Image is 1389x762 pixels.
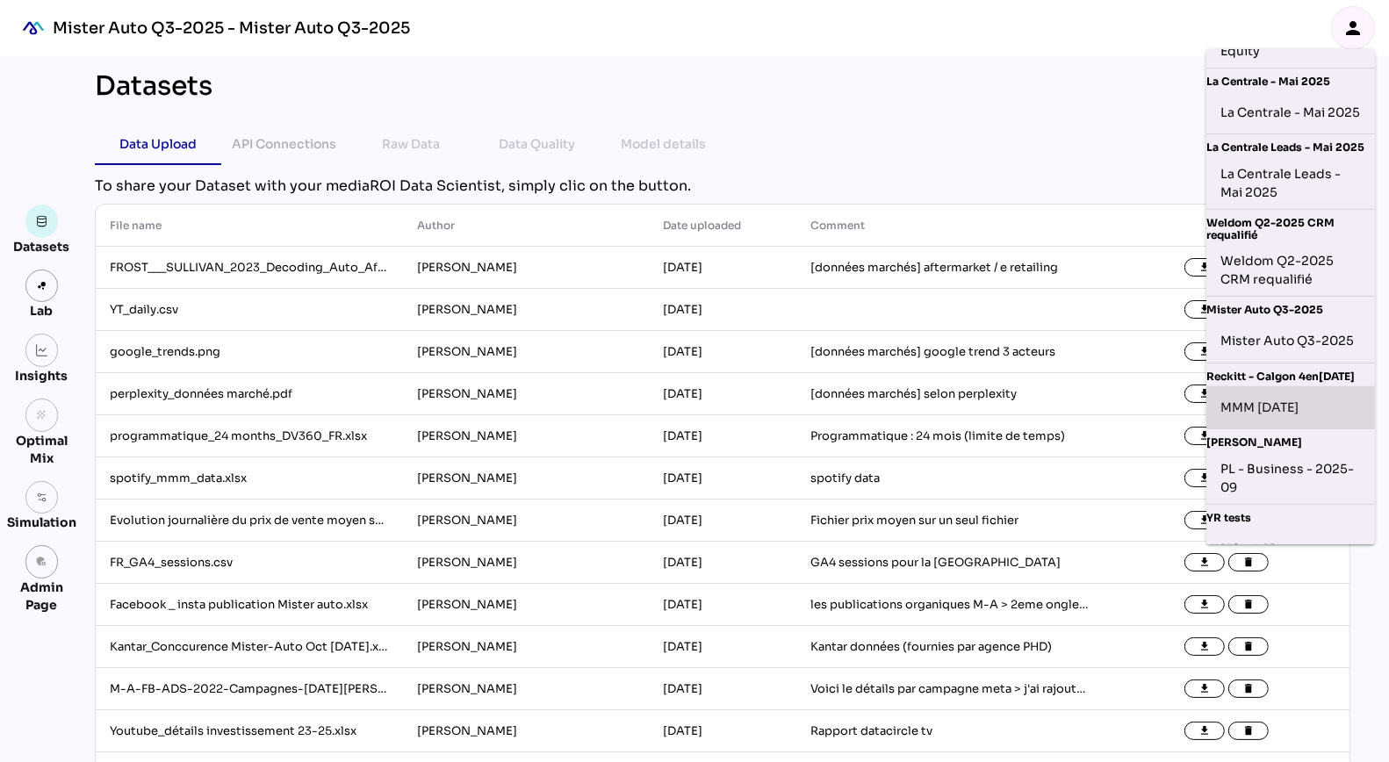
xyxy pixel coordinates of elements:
[796,542,1104,584] td: GA4 sessions pour la [GEOGRAPHIC_DATA]
[1206,134,1375,157] div: La Centrale Leads - Mai 2025
[96,331,403,373] td: google_trends.png
[14,9,53,47] div: mediaROI
[1220,535,1361,563] div: NC trial 1
[796,331,1104,373] td: [données marchés] google trend 3 acteurs
[1242,557,1255,569] i: delete
[796,205,1104,247] th: Comment
[16,367,68,385] div: Insights
[96,710,403,752] td: Youtube_détails investissement 23-25.xlsx
[649,668,796,710] td: [DATE]
[649,247,796,289] td: [DATE]
[1206,363,1375,386] div: Reckitt - Calgon 4en[DATE]
[36,215,48,227] img: data.svg
[1220,98,1361,126] div: La Centrale - Mai 2025
[796,373,1104,415] td: [données marchés] selon perplexity
[1206,297,1375,320] div: Mister Auto Q3-2025
[96,584,403,626] td: Facebook _ insta publication Mister auto.xlsx
[96,668,403,710] td: M-A-FB-ADS-2022-Campagnes-[DATE][PERSON_NAME]-[DATE] (1).xlsx
[1198,388,1211,400] i: file_download
[622,133,707,155] div: Model details
[95,70,212,102] div: Datasets
[403,289,649,331] td: [PERSON_NAME]
[403,668,649,710] td: [PERSON_NAME]
[53,18,410,39] div: Mister Auto Q3-2025 - Mister Auto Q3-2025
[1206,210,1375,246] div: Weldom Q2-2025 CRM requalifié
[1206,505,1375,528] div: YR tests
[403,710,649,752] td: [PERSON_NAME]
[1198,725,1211,737] i: file_download
[1242,641,1255,653] i: delete
[649,415,796,457] td: [DATE]
[1198,304,1211,316] i: file_download
[649,457,796,500] td: [DATE]
[1206,429,1375,452] div: [PERSON_NAME]
[1242,725,1255,737] i: delete
[403,205,649,247] th: Author
[649,542,796,584] td: [DATE]
[649,289,796,331] td: [DATE]
[23,302,61,320] div: Lab
[1198,514,1211,527] i: file_download
[796,626,1104,668] td: Kantar données (fournies par agence PHD)
[1220,165,1361,202] div: La Centrale Leads - Mai 2025
[95,176,1350,197] div: To share your Dataset with your mediaROI Data Scientist, simply clic on the button.
[796,710,1104,752] td: Rapport datacircle tv
[649,500,796,542] td: [DATE]
[796,247,1104,289] td: [données marchés] aftermarket / e retailing
[1220,252,1361,289] div: Weldom Q2-2025 CRM requalifié
[796,457,1104,500] td: spotify data
[796,500,1104,542] td: Fichier prix moyen sur un seul fichier
[96,205,403,247] th: File name
[796,415,1104,457] td: Programmatique : 24 mois (limite de temps)
[1198,346,1211,358] i: file_download
[1104,205,1349,247] th: Actions
[403,584,649,626] td: [PERSON_NAME]
[96,289,403,331] td: YT_daily.csv
[1220,327,1361,356] div: Mister Auto Q3-2025
[403,500,649,542] td: [PERSON_NAME]
[1198,641,1211,653] i: file_download
[403,373,649,415] td: [PERSON_NAME]
[96,500,403,542] td: Evolution journalière du prix de vente moyen sur FR Avril 2023.csv
[796,668,1104,710] td: Voici le détails par campagne meta > j'ai rajouté le type de campagne en colonne et aussi les dat...
[1242,683,1255,695] i: delete
[403,247,649,289] td: [PERSON_NAME]
[96,626,403,668] td: Kantar_Conccurence Mister-Auto Oct [DATE].xlsx
[36,492,48,504] img: settings.svg
[382,133,440,155] div: Raw Data
[1198,599,1211,611] i: file_download
[96,247,403,289] td: FROST___SULLIVAN_2023_Decoding_Auto_Aftermarket_E-Retailing_Stellantis_Final_Presentaion_VF.pdf
[36,409,48,421] i: grain
[1198,262,1211,274] i: file_download
[1342,18,1364,39] i: person
[403,542,649,584] td: [PERSON_NAME]
[649,626,796,668] td: [DATE]
[1198,472,1211,485] i: file_download
[1220,393,1361,421] div: MMM [DATE]
[96,373,403,415] td: perplexity_données marché.pdf
[36,556,48,568] i: admin_panel_settings
[649,710,796,752] td: [DATE]
[649,373,796,415] td: [DATE]
[1206,68,1375,91] div: La Centrale - Mai 2025
[1198,683,1211,695] i: file_download
[403,626,649,668] td: [PERSON_NAME]
[233,133,337,155] div: API Connections
[96,415,403,457] td: programmatique_24 months_DV360_FR.xlsx
[36,344,48,356] img: graph.svg
[649,331,796,373] td: [DATE]
[649,205,796,247] th: Date uploaded
[1198,430,1211,442] i: file_download
[7,514,76,531] div: Simulation
[403,415,649,457] td: [PERSON_NAME]
[7,432,76,467] div: Optimal Mix
[96,457,403,500] td: spotify_mmm_data.xlsx
[403,457,649,500] td: [PERSON_NAME]
[649,584,796,626] td: [DATE]
[403,331,649,373] td: [PERSON_NAME]
[796,584,1104,626] td: les publications organiques M-A > 2eme onglet vers le spreadsheet car j'ai du bricoler ce fichier...
[7,579,76,614] div: Admin Page
[14,238,70,255] div: Datasets
[1198,557,1211,569] i: file_download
